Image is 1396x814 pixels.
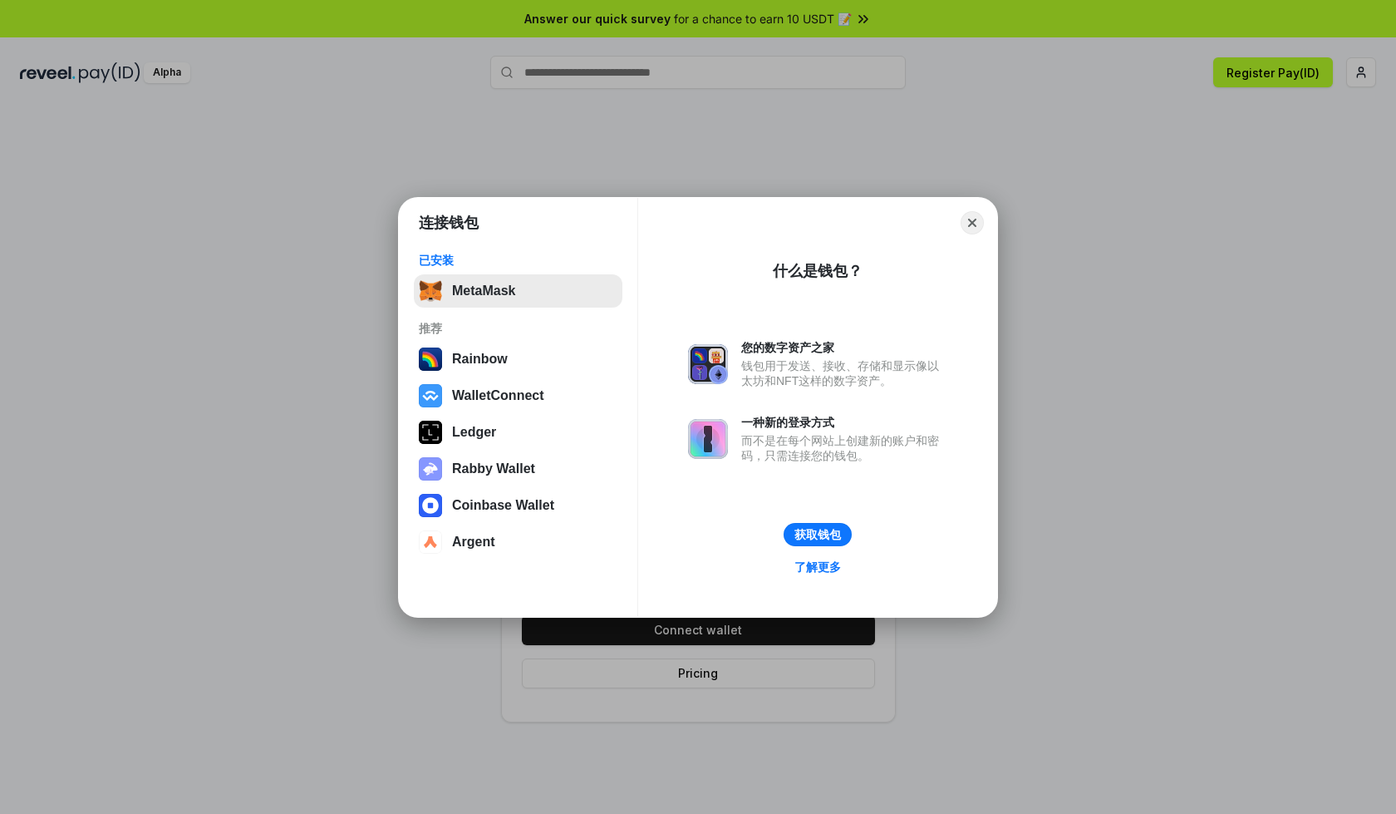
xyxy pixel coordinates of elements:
[773,261,863,281] div: 什么是钱包？
[419,213,479,233] h1: 连接钱包
[419,421,442,444] img: svg+xml,%3Csvg%20xmlns%3D%22http%3A%2F%2Fwww.w3.org%2F2000%2Fsvg%22%20width%3D%2228%22%20height%3...
[419,384,442,407] img: svg+xml,%3Csvg%20width%3D%2228%22%20height%3D%2228%22%20viewBox%3D%220%200%2028%2028%22%20fill%3D...
[452,535,495,550] div: Argent
[419,348,442,371] img: svg+xml,%3Csvg%20width%3D%22120%22%20height%3D%22120%22%20viewBox%3D%220%200%20120%20120%22%20fil...
[419,253,617,268] div: 已安装
[784,523,852,546] button: 获取钱包
[741,358,947,388] div: 钱包用于发送、接收、存储和显示像以太坊和NFT这样的数字资产。
[794,527,841,542] div: 获取钱包
[452,425,496,440] div: Ledger
[452,284,515,298] div: MetaMask
[414,379,622,412] button: WalletConnect
[741,415,947,430] div: 一种新的登录方式
[452,461,535,476] div: Rabby Wallet
[414,343,622,376] button: Rainbow
[419,321,617,336] div: 推荐
[452,498,554,513] div: Coinbase Wallet
[688,419,728,459] img: svg+xml,%3Csvg%20xmlns%3D%22http%3A%2F%2Fwww.w3.org%2F2000%2Fsvg%22%20fill%3D%22none%22%20viewBox...
[414,489,622,522] button: Coinbase Wallet
[419,457,442,481] img: svg+xml,%3Csvg%20xmlns%3D%22http%3A%2F%2Fwww.w3.org%2F2000%2Fsvg%22%20fill%3D%22none%22%20viewBox...
[419,279,442,303] img: svg+xml,%3Csvg%20fill%3D%22none%22%20height%3D%2233%22%20viewBox%3D%220%200%2035%2033%22%20width%...
[419,530,442,554] img: svg+xml,%3Csvg%20width%3D%2228%22%20height%3D%2228%22%20viewBox%3D%220%200%2028%2028%22%20fill%3D...
[688,344,728,384] img: svg+xml,%3Csvg%20xmlns%3D%22http%3A%2F%2Fwww.w3.org%2F2000%2Fsvg%22%20fill%3D%22none%22%20viewBox...
[452,388,544,403] div: WalletConnect
[741,340,947,355] div: 您的数字资产之家
[414,274,622,308] button: MetaMask
[414,525,622,559] button: Argent
[784,556,851,578] a: 了解更多
[741,433,947,463] div: 而不是在每个网站上创建新的账户和密码，只需连接您的钱包。
[414,452,622,486] button: Rabby Wallet
[452,352,508,367] div: Rainbow
[794,560,841,575] div: 了解更多
[961,211,984,234] button: Close
[419,494,442,517] img: svg+xml,%3Csvg%20width%3D%2228%22%20height%3D%2228%22%20viewBox%3D%220%200%2028%2028%22%20fill%3D...
[414,416,622,449] button: Ledger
